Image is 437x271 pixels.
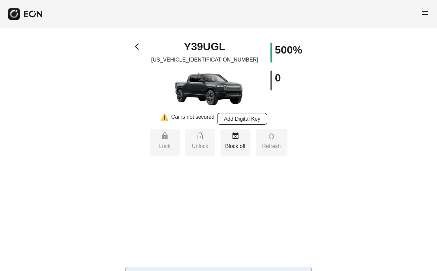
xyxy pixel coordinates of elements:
[217,113,267,125] button: Add Digital Key
[275,74,281,82] h1: 0
[160,113,169,125] div: ⚠️
[171,113,215,125] div: Car is not secured
[158,67,251,113] img: car
[184,43,225,51] h1: Y39UGL
[224,142,247,150] p: Block off
[421,9,429,17] span: menu
[275,46,302,54] h1: 500%
[231,132,239,140] span: event_busy
[151,56,258,64] p: [US_VEHICLE_IDENTIFICATION_NUMBER]
[135,43,143,51] span: arrow_back_ios
[220,129,250,156] button: Block off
